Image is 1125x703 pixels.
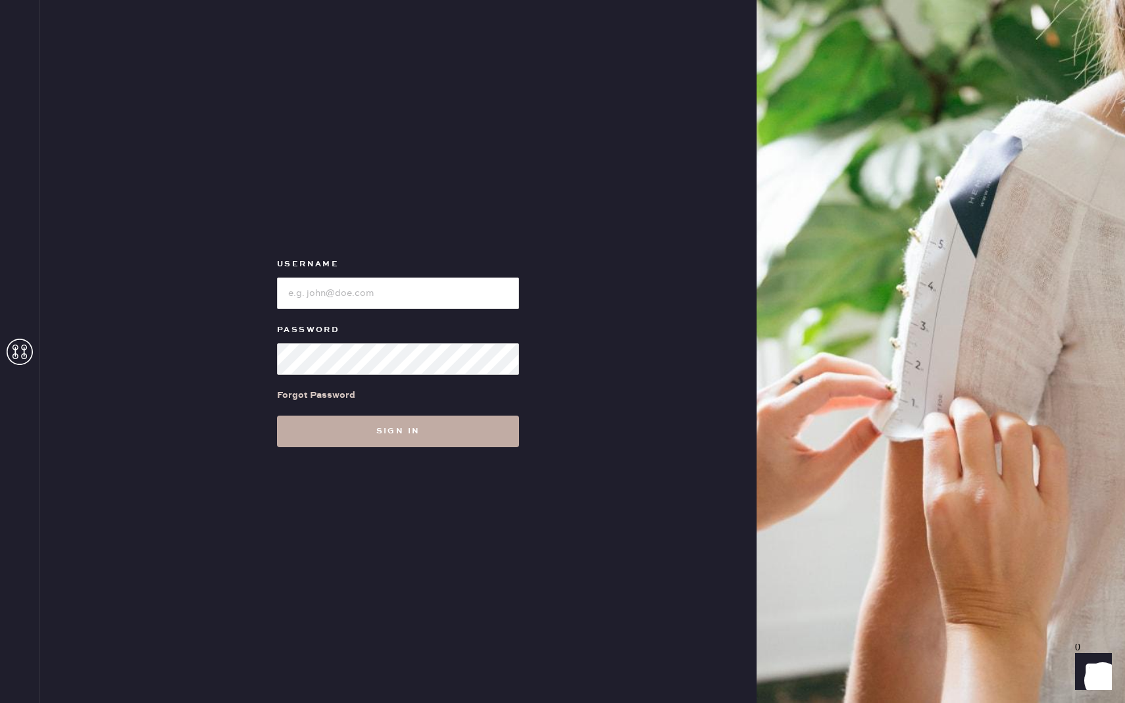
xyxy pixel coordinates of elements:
[277,416,519,447] button: Sign in
[277,322,519,338] label: Password
[277,278,519,309] input: e.g. john@doe.com
[277,375,355,416] a: Forgot Password
[277,388,355,402] div: Forgot Password
[1062,644,1119,700] iframe: Front Chat
[277,256,519,272] label: Username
